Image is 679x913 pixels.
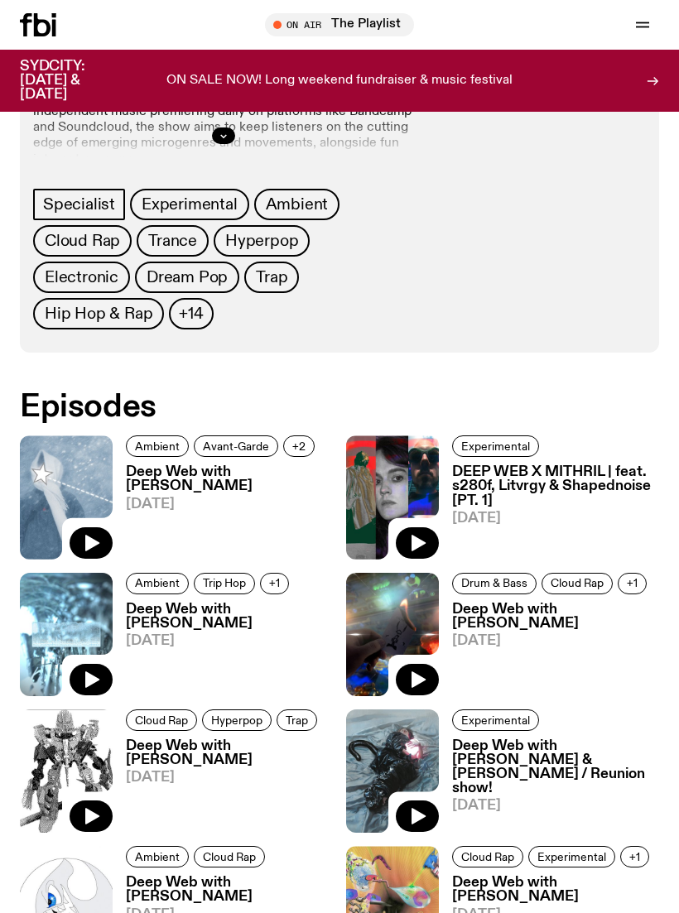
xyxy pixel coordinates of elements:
span: Specialist [43,195,115,214]
a: Hip Hop & Rap [33,298,164,329]
span: +1 [269,577,280,589]
span: Experimental [461,714,530,726]
h3: Deep Web with [PERSON_NAME] [126,465,333,493]
a: Experimental [528,846,615,867]
a: Ambient [126,435,189,457]
span: Experimental [142,195,238,214]
span: Electronic [45,268,118,286]
a: Ambient [126,846,189,867]
span: Cloud Rap [551,577,604,589]
span: Experimental [537,851,606,863]
span: Trap [256,268,287,286]
button: On AirThe Playlist [265,13,414,36]
a: Dream Pop [135,262,239,293]
span: [DATE] [126,771,333,785]
a: Deep Web with [PERSON_NAME][DATE] [113,739,333,833]
span: [DATE] [452,512,659,526]
span: Experimental [461,440,530,453]
h3: Deep Web with [PERSON_NAME] [126,876,333,904]
h3: Deep Web with [PERSON_NAME] [126,739,333,767]
a: Deep Web with [PERSON_NAME][DATE] [113,465,333,559]
span: Ambient [135,851,180,863]
a: Experimental [452,709,539,731]
a: Cloud Rap [452,846,523,867]
h3: Deep Web with [PERSON_NAME] [452,603,659,631]
span: [DATE] [452,799,659,813]
a: Trance [137,225,209,257]
button: +2 [283,435,315,457]
a: Drum & Bass [452,573,537,594]
span: [DATE] [452,634,659,648]
a: Trip Hop [194,573,255,594]
span: [DATE] [126,497,333,512]
span: +1 [629,851,640,863]
a: Cloud Rap [194,846,265,867]
a: DEEP WEB X MITHRIL | feat. s280f, Litvrgy & Shapednoise [PT. 1][DATE] [439,465,659,559]
h3: DEEP WEB X MITHRIL | feat. s280f, Litvrgy & Shapednoise [PT. 1] [452,465,659,507]
a: Ambient [126,573,189,594]
span: Avant-Garde [203,440,269,453]
button: +1 [620,846,649,867]
span: Trap [286,714,308,726]
span: Ambient [266,195,329,214]
a: Cloud Rap [542,573,613,594]
span: Ambient [135,440,180,453]
h3: SYDCITY: [DATE] & [DATE] [20,60,126,102]
span: +14 [179,305,203,323]
span: Cloud Rap [135,714,188,726]
a: Deep Web with [PERSON_NAME][DATE] [439,603,659,696]
span: [DATE] [126,634,333,648]
span: Trip Hop [203,577,246,589]
h3: Deep Web with [PERSON_NAME] & [PERSON_NAME] / Reunion show! [452,739,659,795]
span: +2 [292,440,306,453]
span: Trance [148,232,197,250]
span: Hip Hop & Rap [45,305,152,323]
a: Experimental [130,189,249,220]
a: Cloud Rap [126,709,197,731]
a: Deep Web with [PERSON_NAME][DATE] [113,603,333,696]
p: ON SALE NOW! Long weekend fundraiser & music festival [166,74,513,89]
a: Experimental [452,435,539,457]
span: Hyperpop [211,714,262,726]
a: Deep Web with [PERSON_NAME] & [PERSON_NAME] / Reunion show![DATE] [439,739,659,833]
a: Specialist [33,189,125,220]
a: Cloud Rap [33,225,132,257]
span: Drum & Bass [461,577,527,589]
span: Dream Pop [147,268,228,286]
h2: Episodes [20,392,659,422]
button: +1 [618,573,647,594]
span: Cloud Rap [203,851,256,863]
span: Ambient [135,577,180,589]
span: Cloud Rap [461,851,514,863]
a: Electronic [33,262,130,293]
button: +14 [169,298,213,329]
span: Hyperpop [225,232,298,250]
span: Cloud Rap [45,232,120,250]
a: Hyperpop [202,709,272,731]
a: Trap [277,709,317,731]
button: +1 [260,573,289,594]
h3: Deep Web with [PERSON_NAME] [452,876,659,904]
a: Hyperpop [214,225,310,257]
a: Ambient [254,189,340,220]
a: Trap [244,262,299,293]
a: Avant-Garde [194,435,278,457]
span: +1 [627,577,638,589]
h3: Deep Web with [PERSON_NAME] [126,603,333,631]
